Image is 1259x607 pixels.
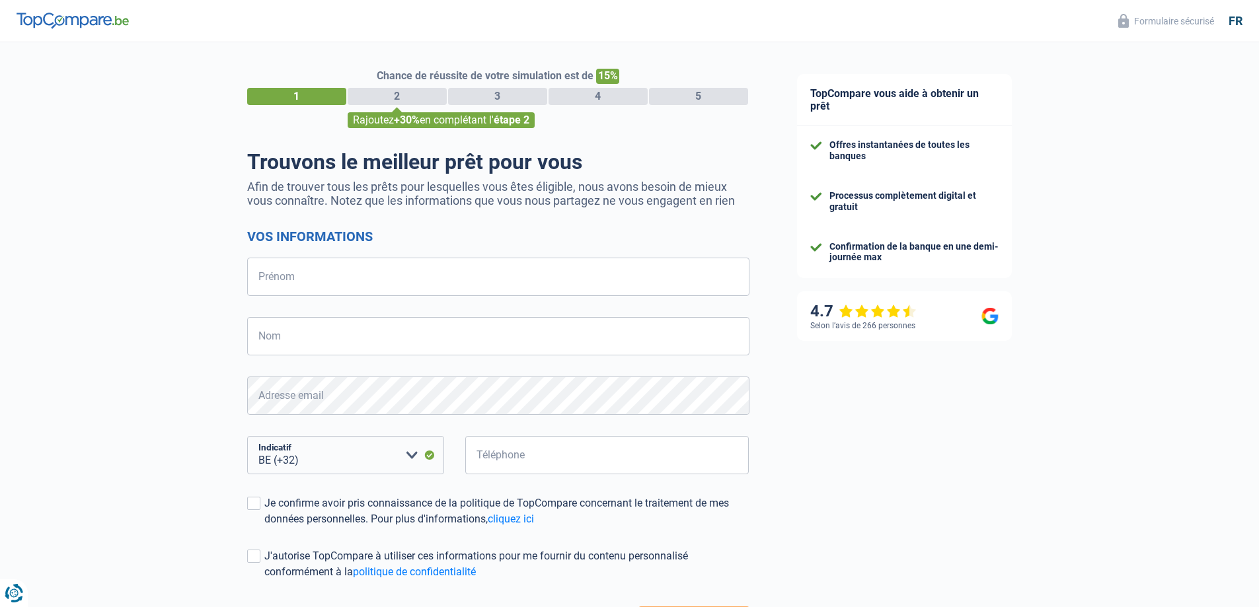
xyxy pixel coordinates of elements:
h1: Trouvons le meilleur prêt pour vous [247,149,749,174]
div: Confirmation de la banque en une demi-journée max [829,241,999,264]
img: TopCompare Logo [17,13,129,28]
div: Selon l’avis de 266 personnes [810,321,915,330]
div: 1 [247,88,346,105]
div: 4.7 [810,302,917,321]
div: TopCompare vous aide à obtenir un prêt [797,74,1012,126]
input: 401020304 [465,436,749,474]
span: +30% [394,114,420,126]
a: cliquez ici [488,513,534,525]
button: Formulaire sécurisé [1110,10,1222,32]
span: 15% [596,69,619,84]
a: politique de confidentialité [353,565,476,578]
div: 5 [649,88,748,105]
div: 2 [348,88,447,105]
div: fr [1229,14,1242,28]
div: Rajoutez en complétant l' [348,112,535,128]
div: 4 [549,88,648,105]
p: Afin de trouver tous les prêts pour lesquelles vous êtes éligible, nous avons besoin de mieux vou... [247,180,749,207]
h2: Vos informations [247,229,749,244]
div: Offres instantanées de toutes les banques [829,139,999,162]
div: J'autorise TopCompare à utiliser ces informations pour me fournir du contenu personnalisé conform... [264,548,749,580]
span: Chance de réussite de votre simulation est de [377,69,593,82]
span: étape 2 [494,114,529,126]
div: Je confirme avoir pris connaissance de la politique de TopCompare concernant le traitement de mes... [264,495,749,527]
div: 3 [448,88,547,105]
div: Processus complètement digital et gratuit [829,190,999,213]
